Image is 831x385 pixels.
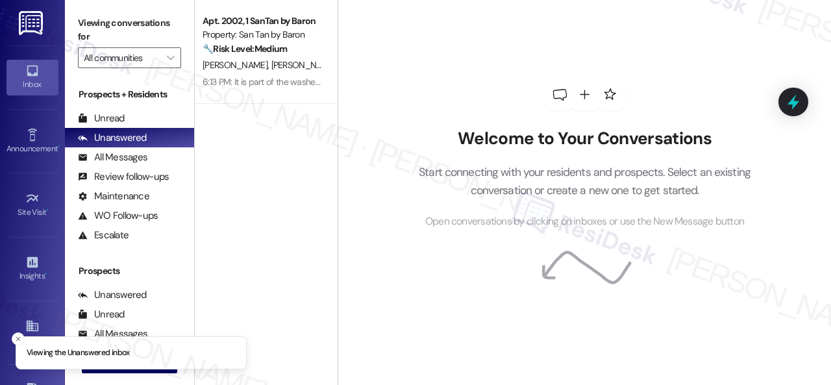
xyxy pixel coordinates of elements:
[78,209,158,223] div: WO Follow-ups
[203,28,323,42] div: Property: San Tan by Baron
[6,60,58,95] a: Inbox
[203,43,287,55] strong: 🔧 Risk Level: Medium
[6,188,58,223] a: Site Visit •
[78,308,125,321] div: Unread
[65,88,194,101] div: Prospects + Residents
[78,131,147,145] div: Unanswered
[78,13,181,47] label: Viewing conversations for
[78,112,125,125] div: Unread
[19,11,45,35] img: ResiDesk Logo
[6,315,58,350] a: Buildings
[84,47,160,68] input: All communities
[203,14,323,28] div: Apt. 2002, 1 SanTan by Baron
[271,59,336,71] span: [PERSON_NAME]
[78,229,129,242] div: Escalate
[167,53,174,63] i: 
[203,59,271,71] span: [PERSON_NAME]
[6,251,58,286] a: Insights •
[58,142,60,151] span: •
[203,76,761,88] div: 6:13 PM: It is part of the washer I can't take a picture because I'm not at home right now and ye...
[27,347,130,359] p: Viewing the Unanswered inbox
[12,332,25,345] button: Close toast
[399,163,771,200] p: Start connecting with your residents and prospects. Select an existing conversation or create a n...
[47,206,49,215] span: •
[399,129,771,149] h2: Welcome to Your Conversations
[45,269,47,279] span: •
[78,288,147,302] div: Unanswered
[78,170,169,184] div: Review follow-ups
[65,264,194,278] div: Prospects
[78,190,149,203] div: Maintenance
[425,214,744,230] span: Open conversations by clicking on inboxes or use the New Message button
[78,151,147,164] div: All Messages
